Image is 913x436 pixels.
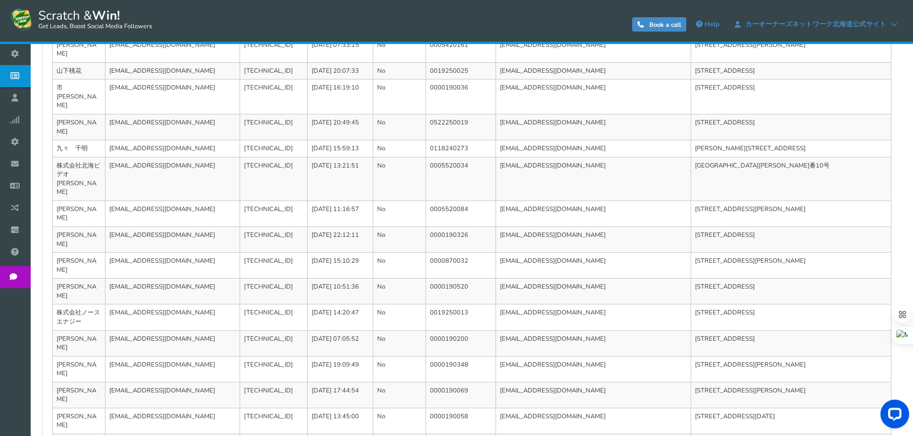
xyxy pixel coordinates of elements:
td: [DATE] 22:12:11 [307,227,373,253]
td: 0000870032 [426,253,496,279]
td: [TECHNICAL_ID] [240,408,308,434]
td: No [373,356,426,382]
div: キーワード流入 [111,57,154,64]
td: 0000190520 [426,279,496,304]
td: [STREET_ADDRESS] [691,227,891,253]
td: [STREET_ADDRESS] [691,330,891,356]
td: [TECHNICAL_ID] [240,382,308,408]
span: Book a call [649,21,681,29]
td: No [373,408,426,434]
small: Get Leads, Boost Social Media Followers [38,23,152,31]
td: [PERSON_NAME] [53,201,105,226]
td: [PERSON_NAME][STREET_ADDRESS] [691,140,891,157]
td: 0118240273 [426,140,496,157]
a: Book a call [632,17,686,32]
td: No [373,227,426,253]
td: 0522250019 [426,114,496,140]
td: No [373,201,426,226]
td: [TECHNICAL_ID] [240,279,308,304]
td: [TECHNICAL_ID] [240,79,308,114]
td: [EMAIL_ADDRESS][DOMAIN_NAME] [496,330,691,356]
td: [EMAIL_ADDRESS][DOMAIN_NAME] [496,157,691,201]
td: [EMAIL_ADDRESS][DOMAIN_NAME] [496,382,691,408]
td: 0005520034 [426,157,496,201]
td: [STREET_ADDRESS][PERSON_NAME] [691,356,891,382]
td: [STREET_ADDRESS] [691,279,891,304]
td: [PERSON_NAME] [53,382,105,408]
td: [TECHNICAL_ID] [240,356,308,382]
td: 0019250025 [426,62,496,79]
td: [TECHNICAL_ID] [240,140,308,157]
td: [STREET_ADDRESS][PERSON_NAME] [691,382,891,408]
td: No [373,114,426,140]
td: [TECHNICAL_ID] [240,157,308,201]
td: No [373,79,426,114]
td: [EMAIL_ADDRESS][DOMAIN_NAME] [105,140,240,157]
a: Scratch &Win! Get Leads, Boost Social Media Followers [10,7,152,31]
td: [PERSON_NAME] [53,330,105,356]
td: [EMAIL_ADDRESS][DOMAIN_NAME] [105,114,240,140]
td: [EMAIL_ADDRESS][DOMAIN_NAME] [105,330,240,356]
img: tab_domain_overview_orange.svg [33,56,40,64]
td: [EMAIL_ADDRESS][DOMAIN_NAME] [496,408,691,434]
td: [DATE] 15:10:29 [307,253,373,279]
td: No [373,157,426,201]
td: 九々 千明 [53,140,105,157]
td: [TECHNICAL_ID] [240,36,308,62]
td: [TECHNICAL_ID] [240,330,308,356]
td: 0000190058 [426,408,496,434]
strong: Win! [92,7,120,24]
td: [PERSON_NAME] [53,356,105,382]
td: [DATE] 14:20:47 [307,304,373,330]
td: [DATE] 17:44:54 [307,382,373,408]
td: [EMAIL_ADDRESS][DOMAIN_NAME] [105,253,240,279]
td: 0000190200 [426,330,496,356]
td: [EMAIL_ADDRESS][DOMAIN_NAME] [105,356,240,382]
td: [EMAIL_ADDRESS][DOMAIN_NAME] [496,201,691,226]
td: [EMAIL_ADDRESS][DOMAIN_NAME] [105,79,240,114]
img: Scratch and Win [10,7,34,31]
td: [EMAIL_ADDRESS][DOMAIN_NAME] [496,356,691,382]
td: [EMAIL_ADDRESS][DOMAIN_NAME] [496,304,691,330]
img: website_grey.svg [15,25,23,34]
td: No [373,36,426,62]
td: 株式会社ノースエナジー [53,304,105,330]
td: [PERSON_NAME] [53,114,105,140]
td: 0005420161 [426,36,496,62]
td: [DATE] 07:05:52 [307,330,373,356]
td: [DATE] 13:45:00 [307,408,373,434]
td: [DATE] 11:16:57 [307,201,373,226]
td: [PERSON_NAME] [53,36,105,62]
td: [EMAIL_ADDRESS][DOMAIN_NAME] [496,279,691,304]
td: [STREET_ADDRESS][DATE] [691,408,891,434]
td: [DATE] 20:07:33 [307,62,373,79]
td: [EMAIL_ADDRESS][DOMAIN_NAME] [105,36,240,62]
td: [PERSON_NAME] [53,279,105,304]
span: カーオーナーズネットワーク北海道公式サイト [740,21,891,28]
td: [EMAIL_ADDRESS][DOMAIN_NAME] [105,201,240,226]
td: 0000190326 [426,227,496,253]
td: [EMAIL_ADDRESS][DOMAIN_NAME] [496,140,691,157]
td: [EMAIL_ADDRESS][DOMAIN_NAME] [105,227,240,253]
td: [EMAIL_ADDRESS][DOMAIN_NAME] [105,279,240,304]
td: [STREET_ADDRESS][PERSON_NAME] [691,253,891,279]
td: 0019250013 [426,304,496,330]
td: [EMAIL_ADDRESS][DOMAIN_NAME] [105,304,240,330]
td: No [373,304,426,330]
td: [EMAIL_ADDRESS][DOMAIN_NAME] [105,382,240,408]
td: No [373,330,426,356]
img: logo_orange.svg [15,15,23,23]
td: [EMAIL_ADDRESS][DOMAIN_NAME] [105,62,240,79]
td: No [373,62,426,79]
td: [STREET_ADDRESS] [691,79,891,114]
td: [EMAIL_ADDRESS][DOMAIN_NAME] [105,157,240,201]
td: [PERSON_NAME] [53,253,105,279]
td: [DATE] 07:33:15 [307,36,373,62]
td: [DATE] 16:19:10 [307,79,373,114]
td: 0000190036 [426,79,496,114]
td: [EMAIL_ADDRESS][DOMAIN_NAME] [496,114,691,140]
td: [EMAIL_ADDRESS][DOMAIN_NAME] [496,79,691,114]
a: Help [691,17,724,32]
td: [STREET_ADDRESS] [691,304,891,330]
